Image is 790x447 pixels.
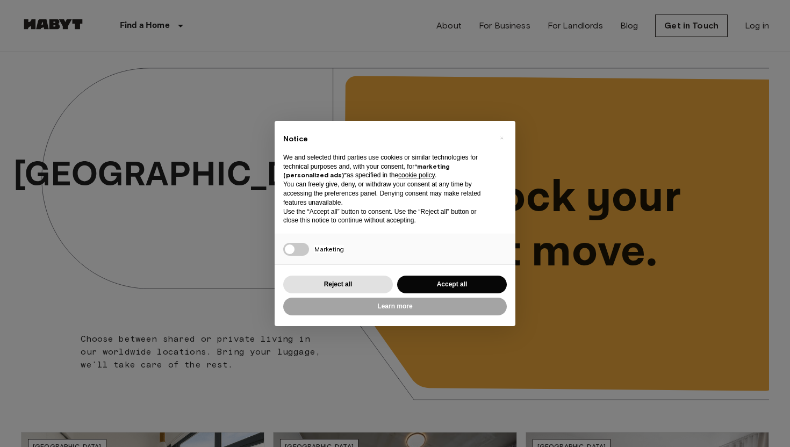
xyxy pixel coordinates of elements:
button: Accept all [397,276,507,293]
p: You can freely give, deny, or withdraw your consent at any time by accessing the preferences pane... [283,180,490,207]
button: Reject all [283,276,393,293]
h2: Notice [283,134,490,145]
p: We and selected third parties use cookies or similar technologies for technical purposes and, wit... [283,153,490,180]
span: Marketing [314,245,344,253]
button: Learn more [283,298,507,315]
a: cookie policy [398,171,435,179]
p: Use the “Accept all” button to consent. Use the “Reject all” button or close this notice to conti... [283,207,490,226]
button: Close this notice [493,129,510,147]
span: × [500,132,504,145]
strong: “marketing (personalized ads)” [283,162,450,179]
